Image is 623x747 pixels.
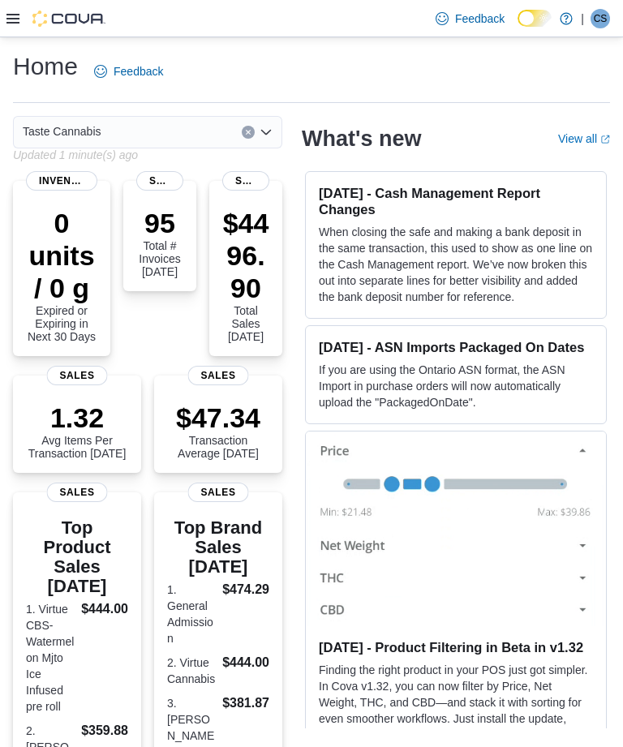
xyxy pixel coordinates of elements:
dd: $474.29 [222,580,269,599]
div: Avg Items Per Transaction [DATE] [26,401,128,460]
span: Taste Cannabis [23,122,101,141]
svg: External link [600,135,610,144]
img: Cova [32,11,105,27]
button: Open list of options [260,126,273,139]
p: $47.34 [167,401,269,434]
div: Cody Savard [591,9,610,28]
span: Dark Mode [518,27,518,28]
dd: $381.87 [222,693,269,713]
input: Dark Mode [518,10,552,27]
button: Clear input [242,126,255,139]
dd: $359.88 [81,721,128,741]
h2: What's new [302,126,421,152]
div: Transaction Average [DATE] [167,401,269,460]
h1: Home [13,50,78,83]
span: Sales [47,366,108,385]
h3: [DATE] - Cash Management Report Changes [319,185,593,217]
p: 95 [136,207,183,239]
a: Feedback [429,2,511,35]
span: Sales [47,483,108,502]
dd: $444.00 [81,599,128,619]
span: Sales [188,483,249,502]
dd: $444.00 [222,653,269,672]
p: $4496.90 [222,207,269,304]
span: Feedback [114,63,163,79]
p: If you are using the Ontario ASN format, the ASN Import in purchase orders will now automatically... [319,362,593,410]
h3: [DATE] - ASN Imports Packaged On Dates [319,339,593,355]
a: Feedback [88,55,170,88]
span: Feedback [455,11,505,27]
span: Sales [188,366,249,385]
h3: Top Product Sales [DATE] [26,518,128,596]
h3: [DATE] - Product Filtering in Beta in v1.32 [319,639,593,655]
div: Total # Invoices [DATE] [136,207,183,278]
h3: Top Brand Sales [DATE] [167,518,269,577]
span: CS [594,9,608,28]
p: Updated 1 minute(s) ago [13,148,138,161]
span: Inventory [26,171,97,191]
span: Sales [222,171,269,191]
p: 0 units / 0 g [26,207,97,304]
span: Sales [136,171,183,191]
p: When closing the safe and making a bank deposit in the same transaction, this used to show as one... [319,224,593,305]
dt: 1. General Admission [167,582,216,646]
p: | [581,9,584,28]
div: Expired or Expiring in Next 30 Days [26,207,97,343]
dt: 1. Virtue CBS-Watermelon Mjto Ice Infused pre roll [26,601,75,715]
div: Total Sales [DATE] [222,207,269,343]
p: 1.32 [26,401,128,434]
a: View allExternal link [558,132,610,145]
dt: 2. Virtue Cannabis [167,655,216,687]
